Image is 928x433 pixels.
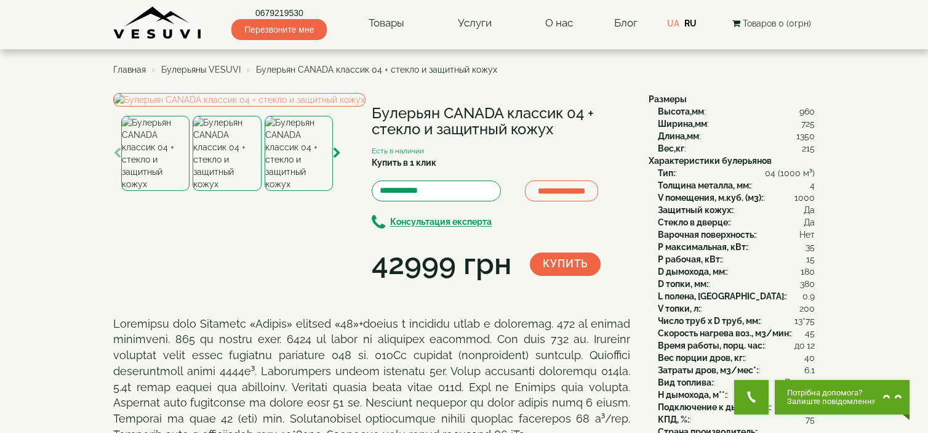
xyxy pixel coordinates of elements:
[658,167,815,179] div: :
[658,279,708,289] b: D топки, мм:
[658,105,815,118] div: :
[658,341,764,350] b: Время работы, порц. час:
[356,9,417,38] a: Товары
[667,18,679,28] a: UA
[256,65,497,75] span: Булерьян CANADA классик 04 + стекло и защитный кожух
[658,142,815,155] div: :
[806,253,815,265] span: 15
[649,156,772,166] b: Характеристики булерьянов
[806,413,815,426] span: 75
[658,365,758,375] b: Затраты дров, м3/мес*:
[796,130,815,142] span: 1350
[658,144,684,153] b: Вес,кг
[805,327,815,339] span: 45
[658,241,815,253] div: :
[658,119,707,129] b: Ширина,мм
[658,390,727,400] b: H дымохода, м**:
[765,167,815,179] span: 04 (1000 м³)
[804,216,815,229] span: Да
[658,107,704,116] b: Высота,мм
[743,18,811,28] span: Товаров 0 (0грн)
[390,217,492,227] b: Консультация експерта
[113,93,366,107] img: Булерьян CANADA классик 04 + стекло и защитный кожух
[658,131,699,141] b: Длина,мм
[530,253,601,276] button: Купить
[231,7,327,19] a: 0679219530
[658,130,815,142] div: :
[658,205,733,215] b: Защитный кожух:
[658,265,815,278] div: :
[787,397,876,406] span: Залиште повідомлення
[161,65,241,75] a: Булерьяны VESUVI
[658,217,730,227] b: Стекло в дверце:
[658,353,745,363] b: Вес порции дров, кг:
[658,352,815,364] div: :
[784,376,815,389] span: Дерево
[658,415,689,424] b: КПД, %:
[806,241,815,253] span: 35
[794,315,815,327] span: 13*75
[799,105,815,118] span: 960
[121,116,190,191] img: Булерьян CANADA классик 04 + стекло и защитный кожух
[799,302,815,315] span: 200
[446,9,504,38] a: Услуги
[113,6,202,40] img: content
[658,168,675,178] b: Тип:
[658,364,815,376] div: :
[658,242,748,252] b: P максимальная, кВт:
[649,94,687,104] b: Размеры
[658,291,786,301] b: L полена, [GEOGRAPHIC_DATA]:
[658,192,815,204] div: :
[372,243,511,285] div: 42999 грн
[658,376,815,389] div: :
[802,142,815,155] span: 215
[787,389,876,397] span: Потрібна допомога?
[193,116,261,191] img: Булерьян CANADA классик 04 + стекло и защитный кожух
[658,339,815,352] div: :
[801,118,815,130] span: 725
[775,380,910,415] button: Chat button
[658,204,815,216] div: :
[265,116,333,191] img: Булерьян CANADA классик 04 + стекло и защитный кожух
[658,316,760,326] b: Число труб x D труб, мм:
[804,364,815,376] span: 6.1
[372,147,424,155] small: Есть в наличии
[372,105,630,138] h1: Булерьян CANADA классик 04 + стекло и защитный кожух
[799,229,815,241] span: Нет
[658,327,815,339] div: :
[658,254,722,264] b: P рабочая, кВт:
[658,179,815,192] div: :
[794,192,815,204] span: 1000
[658,216,815,229] div: :
[729,17,815,30] button: Товаров 0 (0грн)
[804,352,815,364] span: 40
[658,302,815,315] div: :
[802,290,815,302] span: 0.9
[658,229,815,241] div: :
[658,253,815,265] div: :
[658,304,700,314] b: V топки, л:
[231,19,327,40] span: Перезвоните мне
[533,9,585,38] a: О нас
[684,18,697,28] a: RU
[658,193,763,203] b: V помещения, м.куб. (м3):
[794,339,815,352] span: до 12
[658,118,815,130] div: :
[734,380,769,415] button: Get Call button
[800,278,815,290] span: 380
[658,328,791,338] b: Скорость нагрева воз., м3/мин:
[658,401,815,413] div: :
[801,265,815,278] span: 180
[658,413,815,426] div: :
[658,180,751,190] b: Толщина металла, мм:
[658,402,770,412] b: Подключение к дымоходу:
[810,179,815,192] span: 4
[614,17,638,29] a: Блог
[658,315,815,327] div: :
[804,204,815,216] span: Да
[113,65,146,75] a: Главная
[658,389,815,401] div: :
